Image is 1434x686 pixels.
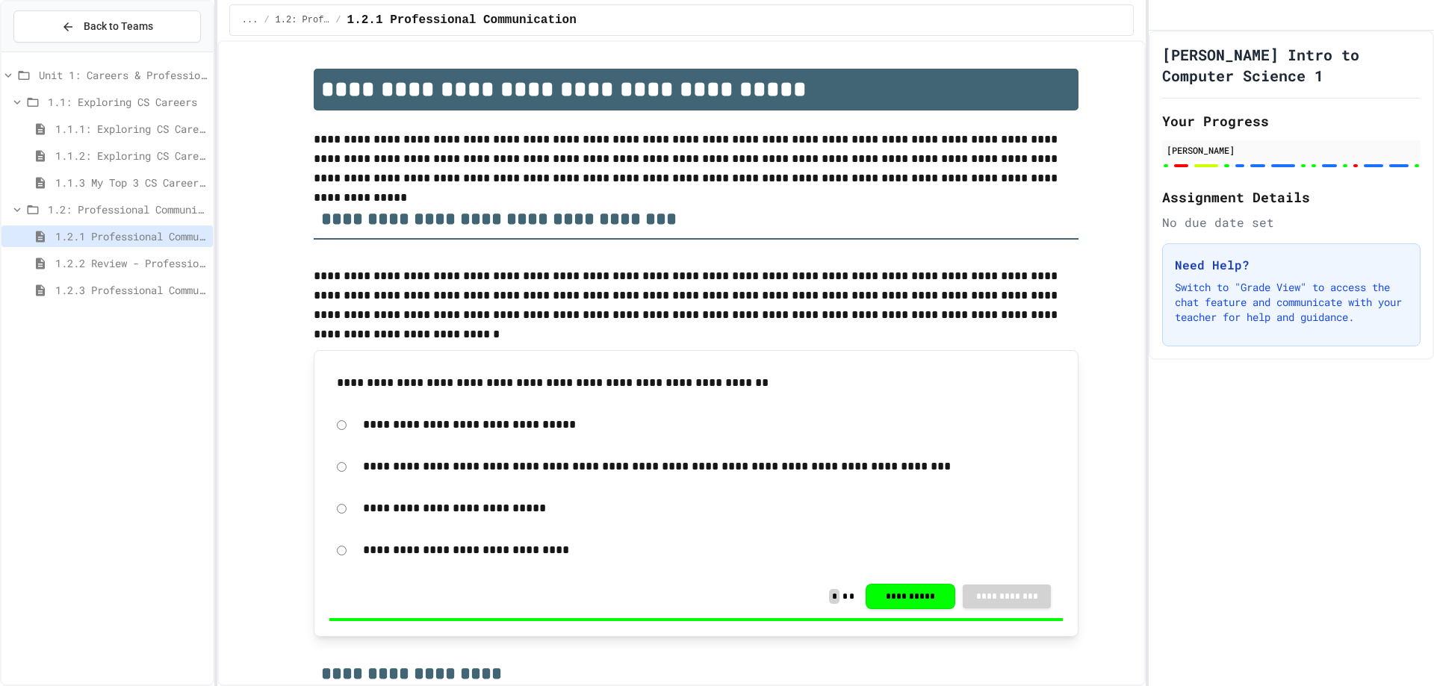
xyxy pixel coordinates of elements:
[39,67,207,83] span: Unit 1: Careers & Professionalism
[55,228,207,244] span: 1.2.1 Professional Communication
[1162,44,1421,86] h1: [PERSON_NAME] Intro to Computer Science 1
[48,202,207,217] span: 1.2: Professional Communication
[84,19,153,34] span: Back to Teams
[264,14,269,26] span: /
[1175,280,1408,325] p: Switch to "Grade View" to access the chat feature and communicate with your teacher for help and ...
[347,11,577,29] span: 1.2.1 Professional Communication
[1162,187,1421,208] h2: Assignment Details
[1162,213,1421,231] div: No due date set
[55,255,207,271] span: 1.2.2 Review - Professional Communication
[55,282,207,298] span: 1.2.3 Professional Communication Challenge
[55,148,207,163] span: 1.1.2: Exploring CS Careers - Review
[1162,110,1421,131] h2: Your Progress
[242,14,258,26] span: ...
[1167,143,1416,157] div: [PERSON_NAME]
[13,10,201,43] button: Back to Teams
[335,14,341,26] span: /
[48,94,207,110] span: 1.1: Exploring CS Careers
[276,14,330,26] span: 1.2: Professional Communication
[55,175,207,190] span: 1.1.3 My Top 3 CS Careers!
[1175,256,1408,274] h3: Need Help?
[55,121,207,137] span: 1.1.1: Exploring CS Careers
